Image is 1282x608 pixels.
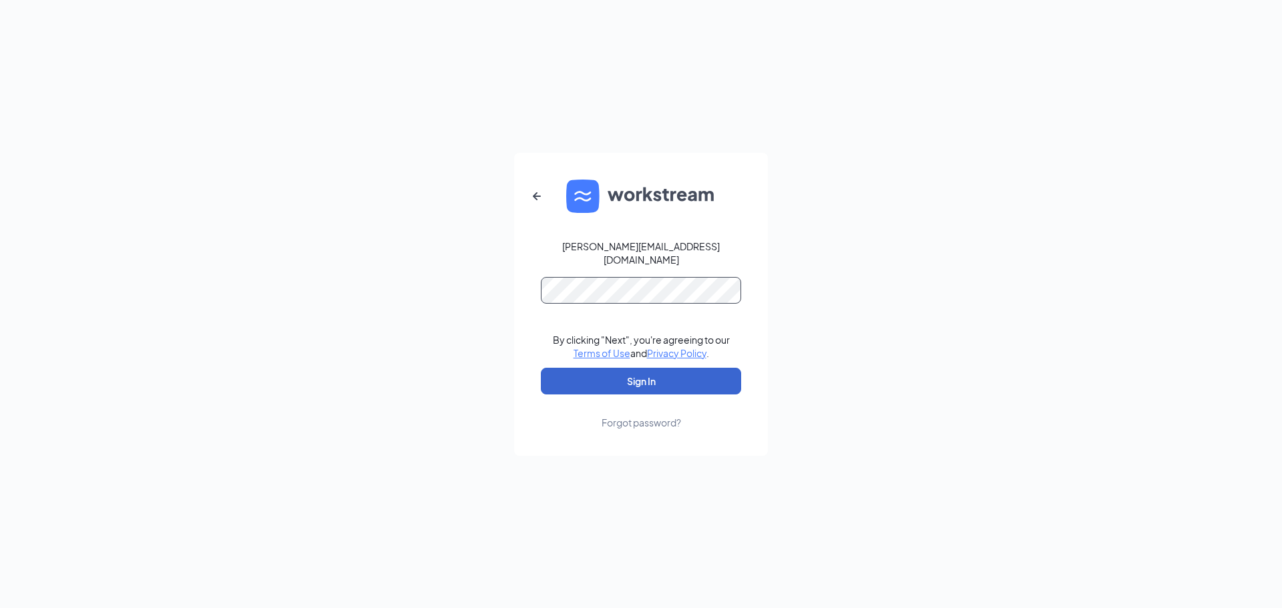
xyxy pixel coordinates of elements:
button: Sign In [541,368,741,394]
img: WS logo and Workstream text [566,180,716,213]
div: Forgot password? [602,416,681,429]
button: ArrowLeftNew [521,180,553,212]
a: Forgot password? [602,394,681,429]
a: Terms of Use [574,347,630,359]
a: Privacy Policy [647,347,706,359]
svg: ArrowLeftNew [529,188,545,204]
div: [PERSON_NAME][EMAIL_ADDRESS][DOMAIN_NAME] [541,240,741,266]
div: By clicking "Next", you're agreeing to our and . [553,333,730,360]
